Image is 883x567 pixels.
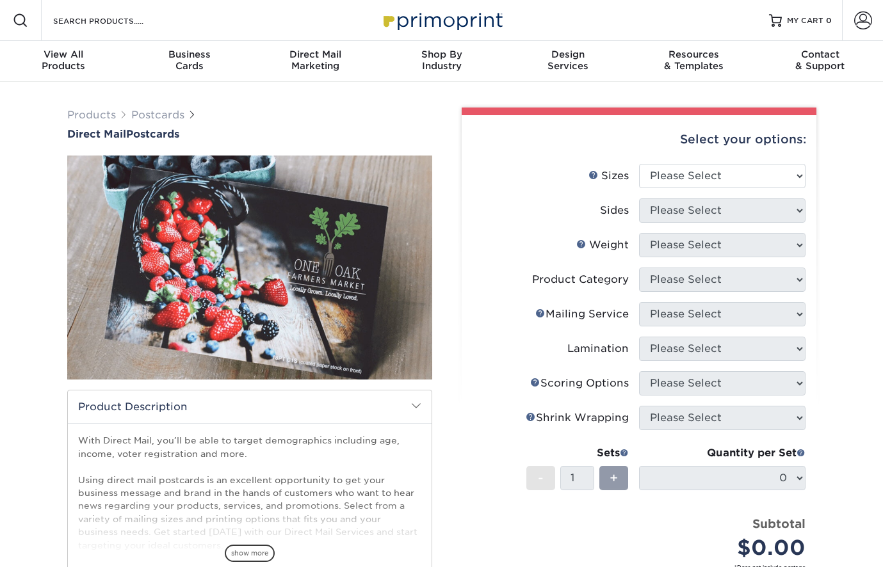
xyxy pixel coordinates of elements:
[252,41,378,82] a: Direct MailMarketing
[631,41,757,82] a: Resources& Templates
[576,237,629,253] div: Weight
[225,545,275,562] span: show more
[588,168,629,184] div: Sizes
[538,468,544,488] span: -
[378,6,506,34] img: Primoprint
[67,141,432,394] img: Direct Mail 01
[78,434,421,552] p: With Direct Mail, you’ll be able to target demographics including age, income, voter registration...
[378,49,505,60] span: Shop By
[530,376,629,391] div: Scoring Options
[67,109,116,121] a: Products
[68,390,432,423] h2: Product Description
[252,49,378,72] div: Marketing
[757,49,883,72] div: & Support
[67,128,432,140] h1: Postcards
[752,516,806,531] strong: Subtotal
[610,468,618,488] span: +
[67,128,126,140] span: Direct Mail
[126,49,252,60] span: Business
[631,49,757,60] span: Resources
[505,49,631,72] div: Services
[757,41,883,82] a: Contact& Support
[126,49,252,72] div: Cards
[826,16,832,25] span: 0
[472,115,806,164] div: Select your options:
[639,445,806,461] div: Quantity per Set
[505,41,631,82] a: DesignServices
[505,49,631,60] span: Design
[126,41,252,82] a: BusinessCards
[631,49,757,72] div: & Templates
[526,410,629,426] div: Shrink Wrapping
[52,13,177,28] input: SEARCH PRODUCTS.....
[567,341,629,356] div: Lamination
[3,528,109,563] iframe: Google Customer Reviews
[600,203,629,218] div: Sides
[67,128,432,140] a: Direct MailPostcards
[787,15,823,26] span: MY CART
[757,49,883,60] span: Contact
[649,532,806,563] div: $0.00
[252,49,378,60] span: Direct Mail
[535,307,629,322] div: Mailing Service
[532,272,629,287] div: Product Category
[378,41,505,82] a: Shop ByIndustry
[526,445,629,461] div: Sets
[378,49,505,72] div: Industry
[131,109,184,121] a: Postcards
